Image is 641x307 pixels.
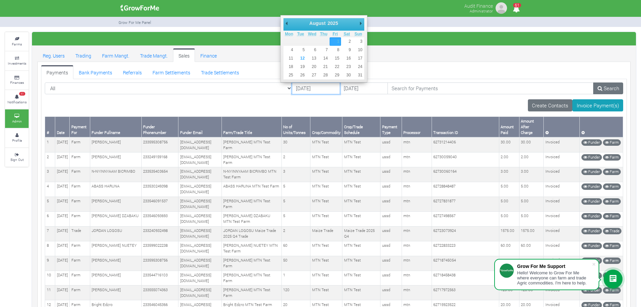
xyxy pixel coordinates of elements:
button: 25 [283,71,295,79]
button: 9 [341,46,352,54]
td: [PERSON_NAME] [90,197,141,211]
td: MTN Test [342,211,380,226]
p: Audit Finance [464,1,493,9]
td: MTN Test [342,167,380,182]
td: ABASS HARUNA MTN Test Farm [222,182,281,197]
input: DD/MM/YYYY [340,82,388,95]
td: 8 [45,241,55,256]
td: [DATE] [55,226,70,241]
td: 1 [281,271,310,285]
small: Sign Out [10,157,24,162]
td: [PERSON_NAME] [90,152,141,167]
td: MTN Test [342,256,380,271]
td: MTN Test [310,211,342,226]
td: 5.00 [499,182,519,197]
td: [DATE] [55,285,70,300]
button: 28 [318,71,329,79]
td: MTN Test [342,197,380,211]
td: Invoiced [544,226,580,241]
button: 26 [295,71,306,79]
td: 62727498567 [432,211,499,226]
td: [PERSON_NAME] [90,137,141,152]
a: Trade [603,228,621,234]
td: 5 [281,211,310,226]
td: [DATE] [55,256,70,271]
td: ussd [380,182,402,197]
td: 30.00 [519,137,543,152]
th: Payment For [70,117,90,137]
td: 1 [45,137,55,152]
abbr: Tuesday [297,32,304,36]
td: 62728848487 [432,182,499,197]
td: [EMAIL_ADDRESS][DOMAIN_NAME] [178,271,222,285]
td: [PERSON_NAME] DZABAKU MTN Test Farm [222,211,281,226]
td: ussd [380,241,402,256]
td: 50 [281,256,310,271]
td: 30 [281,137,310,152]
a: Farm [603,287,621,294]
td: 9 [45,256,55,271]
abbr: Thursday [320,32,328,36]
th: Amount After Charge [519,117,543,137]
a: Farm Mangt. [97,48,135,62]
th: No of Units/Tonnes [281,117,310,137]
td: ussd [380,271,402,285]
button: 18 [283,63,295,71]
td: Farm [70,256,90,271]
td: Invoiced [544,211,580,226]
button: 7 [318,46,329,54]
td: [PERSON_NAME] MTN Test Farm [222,271,281,285]
td: [PERSON_NAME] MTN Test Farm [222,197,281,211]
abbr: Friday [333,32,338,36]
button: 23 [341,63,352,71]
a: Sign Out [5,148,29,167]
button: Previous Month [283,18,290,28]
td: 62730060164 [432,167,499,182]
td: MTN Test [342,241,380,256]
td: mtn [402,152,432,167]
td: 233544716103 [141,271,178,285]
td: 60.00 [519,241,543,256]
td: [DATE] [55,137,70,152]
button: 24 [352,63,364,71]
td: mtn [402,241,432,256]
div: Hello! Welcome to Grow For Me where everyone can farm and trade Agric commodities. I'm here to help. [517,270,592,285]
a: Create Contacts [528,99,573,111]
a: Trade Mangt. [135,48,173,62]
td: 5 [281,197,310,211]
th: Amount Paid [499,117,519,137]
img: growforme image [495,1,508,15]
td: 2 [281,226,310,241]
button: 21 [318,63,329,71]
td: [EMAIL_ADDRESS][DOMAIN_NAME] [178,182,222,197]
a: Bank Payments [73,65,117,79]
td: 50.00 [499,256,519,271]
a: Farm [603,258,621,264]
th: Date [55,117,70,137]
td: 233595308756 [141,137,178,152]
td: 6 [45,211,55,226]
td: Farm [70,197,90,211]
button: 4 [283,46,295,54]
td: Farm [70,285,90,300]
a: Investments [5,52,29,70]
td: mtn [402,182,432,197]
td: mtn [402,137,432,152]
a: Funder [581,228,602,234]
a: Trading [70,48,97,62]
div: Grow For Me Support [517,264,592,269]
td: Farm [70,182,90,197]
td: [DATE] [55,211,70,226]
a: Farm [603,198,621,205]
td: [PERSON_NAME] [90,285,141,300]
td: [EMAIL_ADDRESS][DOMAIN_NAME] [178,256,222,271]
td: [DATE] [55,167,70,182]
a: Farm Settlements [147,65,196,79]
td: [PERSON_NAME] MTN Test Farm [222,137,281,152]
td: [EMAIL_ADDRESS][DOMAIN_NAME] [178,152,222,167]
button: 30 [341,71,352,79]
button: 20 [306,63,318,71]
td: ABASS HARUNA [90,182,141,197]
td: 2.00 [519,152,543,167]
td: mtn [402,285,432,300]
